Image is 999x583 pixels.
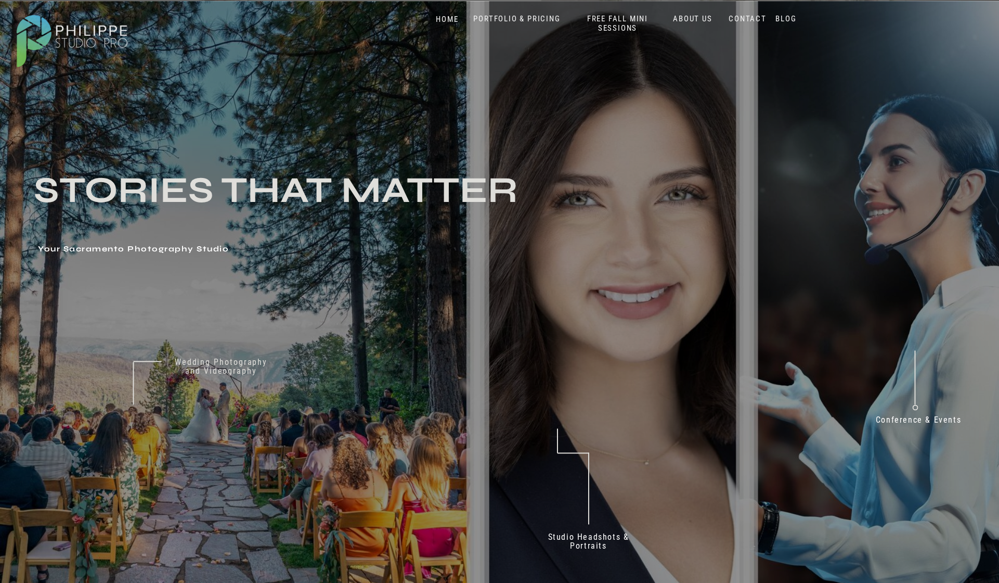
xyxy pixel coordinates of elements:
a: HOME [425,15,470,24]
a: CONTACT [726,14,769,24]
a: FREE FALL MINI SESSIONS [575,14,661,33]
a: ABOUT US [671,14,715,24]
h1: Your Sacramento Photography Studio [38,245,429,255]
a: BLOG [773,14,799,24]
p: 70+ 5 Star reviews on Google & Yelp [604,436,744,464]
a: Wedding Photography and Videography [167,357,275,385]
a: PORTFOLIO & PRICING [470,14,565,24]
h2: Don't just take our word for it [514,298,815,398]
h3: Stories that Matter [34,174,557,237]
a: Studio Headshots & Portraits [536,532,642,554]
a: Conference & Events [868,415,968,429]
